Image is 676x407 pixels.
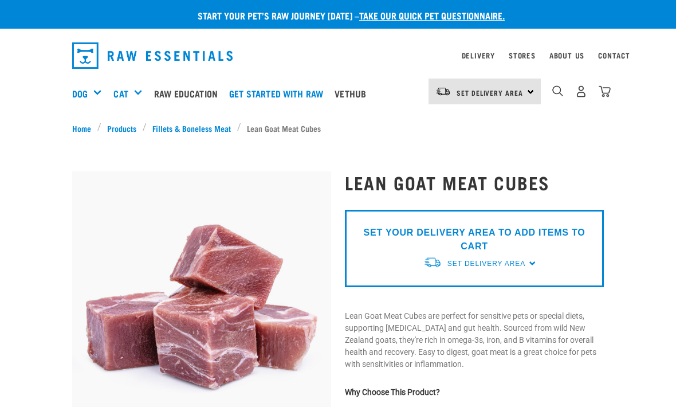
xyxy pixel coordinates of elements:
[353,226,595,253] p: SET YOUR DELIVERY AREA TO ADD ITEMS TO CART
[599,85,611,97] img: home-icon@2x.png
[345,310,604,370] p: Lean Goat Meat Cubes are perfect for sensitive pets or special diets, supporting [MEDICAL_DATA] a...
[101,122,143,134] a: Products
[598,53,630,57] a: Contact
[332,71,375,116] a: Vethub
[457,91,523,95] span: Set Delivery Area
[575,85,587,97] img: user.png
[345,172,604,193] h1: Lean Goat Meat Cubes
[435,87,451,97] img: van-moving.png
[359,13,505,18] a: take our quick pet questionnaire.
[552,85,563,96] img: home-icon-1@2x.png
[462,53,495,57] a: Delivery
[72,42,233,69] img: Raw Essentials Logo
[226,71,332,116] a: Get started with Raw
[447,260,525,268] span: Set Delivery Area
[345,388,440,397] strong: Why Choose This Product?
[151,71,226,116] a: Raw Education
[63,38,613,73] nav: dropdown navigation
[72,122,97,134] a: Home
[509,53,536,57] a: Stores
[423,256,442,268] img: van-moving.png
[113,87,128,100] a: Cat
[72,87,88,100] a: Dog
[72,122,604,134] nav: breadcrumbs
[147,122,237,134] a: Fillets & Boneless Meat
[549,53,584,57] a: About Us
